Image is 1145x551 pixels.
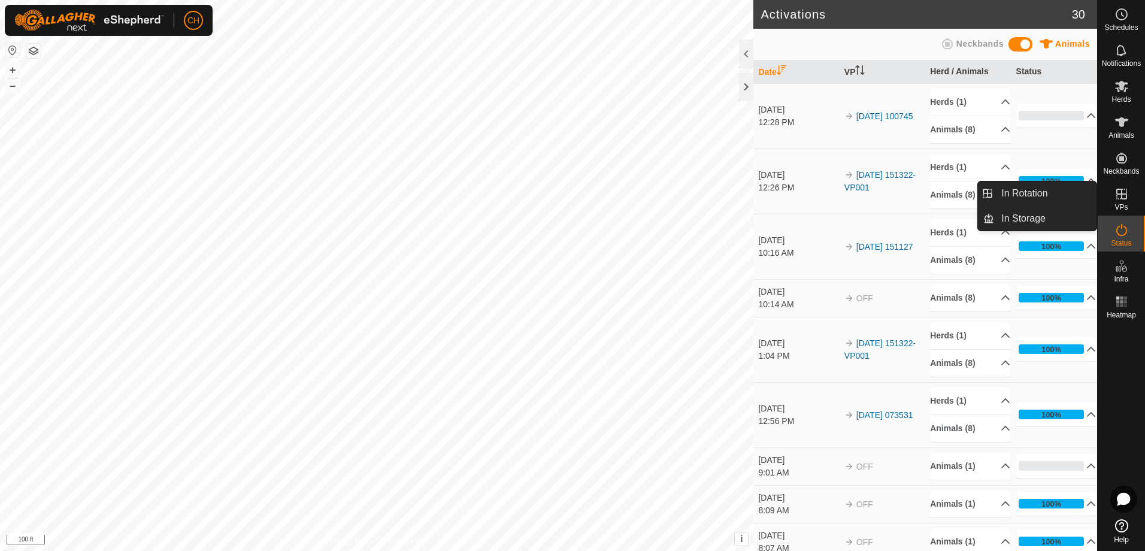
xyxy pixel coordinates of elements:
[856,462,873,471] span: OFF
[856,410,913,420] a: [DATE] 073531
[844,338,916,361] a: [DATE] 151322-VP001
[1104,24,1138,31] span: Schedules
[1016,402,1096,426] p-accordion-header: 100%
[1019,410,1085,419] div: 100%
[389,535,424,546] a: Contact Us
[758,529,838,542] div: [DATE]
[840,60,925,84] th: VP
[1016,454,1096,478] p-accordion-header: 0%
[1016,492,1096,516] p-accordion-header: 100%
[1041,498,1061,510] div: 100%
[930,453,1010,480] p-accordion-header: Animals (1)
[1019,111,1085,120] div: 0%
[844,462,854,471] img: arrow
[329,535,374,546] a: Privacy Policy
[844,170,854,180] img: arrow
[856,537,873,547] span: OFF
[844,111,854,121] img: arrow
[1016,286,1096,310] p-accordion-header: 100%
[187,14,199,27] span: CH
[1019,344,1085,354] div: 100%
[753,60,839,84] th: Date
[758,247,838,259] div: 10:16 AM
[930,219,1010,246] p-accordion-header: Herds (1)
[930,89,1010,116] p-accordion-header: Herds (1)
[1114,204,1128,211] span: VPs
[930,491,1010,517] p-accordion-header: Animals (1)
[758,104,838,116] div: [DATE]
[1041,344,1061,355] div: 100%
[930,350,1010,377] p-accordion-header: Animals (8)
[930,387,1010,414] p-accordion-header: Herds (1)
[1001,211,1046,226] span: In Storage
[5,43,20,57] button: Reset Map
[925,60,1011,84] th: Herd / Animals
[844,410,854,420] img: arrow
[1072,5,1085,23] span: 30
[26,44,41,58] button: Map Layers
[1041,241,1061,252] div: 100%
[1019,241,1085,251] div: 100%
[761,7,1071,22] h2: Activations
[978,207,1096,231] li: In Storage
[1055,39,1090,49] span: Animals
[758,286,838,298] div: [DATE]
[855,67,865,77] p-sorticon: Activate to sort
[777,67,786,77] p-sorticon: Activate to sort
[930,415,1010,442] p-accordion-header: Animals (8)
[930,247,1010,274] p-accordion-header: Animals (8)
[1041,409,1061,420] div: 100%
[758,169,838,181] div: [DATE]
[856,242,913,252] a: [DATE] 151127
[735,532,748,546] button: i
[1016,169,1096,193] p-accordion-header: 100%
[1019,537,1085,546] div: 100%
[1102,60,1141,67] span: Notifications
[758,337,838,350] div: [DATE]
[930,284,1010,311] p-accordion-header: Animals (8)
[844,537,854,547] img: arrow
[758,350,838,362] div: 1:04 PM
[1111,240,1131,247] span: Status
[844,293,854,303] img: arrow
[856,111,913,121] a: [DATE] 100745
[994,207,1096,231] a: In Storage
[994,181,1096,205] a: In Rotation
[1041,292,1061,304] div: 100%
[856,293,873,303] span: OFF
[1019,176,1085,186] div: 100%
[930,154,1010,181] p-accordion-header: Herds (1)
[758,454,838,467] div: [DATE]
[758,415,838,428] div: 12:56 PM
[1019,293,1085,302] div: 100%
[758,181,838,194] div: 12:26 PM
[14,10,164,31] img: Gallagher Logo
[1016,337,1096,361] p-accordion-header: 100%
[1019,499,1085,508] div: 100%
[844,499,854,509] img: arrow
[758,492,838,504] div: [DATE]
[758,234,838,247] div: [DATE]
[1001,186,1047,201] span: In Rotation
[1016,104,1096,128] p-accordion-header: 0%
[1041,536,1061,547] div: 100%
[978,181,1096,205] li: In Rotation
[844,242,854,252] img: arrow
[758,504,838,517] div: 8:09 AM
[1011,60,1097,84] th: Status
[1019,461,1085,471] div: 0%
[1107,311,1136,319] span: Heatmap
[856,499,873,509] span: OFF
[1103,168,1139,175] span: Neckbands
[5,78,20,93] button: –
[5,63,20,77] button: +
[1114,275,1128,283] span: Infra
[1016,234,1096,258] p-accordion-header: 100%
[758,402,838,415] div: [DATE]
[844,170,916,192] a: [DATE] 151322-VP001
[956,39,1004,49] span: Neckbands
[1111,96,1131,103] span: Herds
[758,467,838,479] div: 9:01 AM
[758,116,838,129] div: 12:28 PM
[930,181,1010,208] p-accordion-header: Animals (8)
